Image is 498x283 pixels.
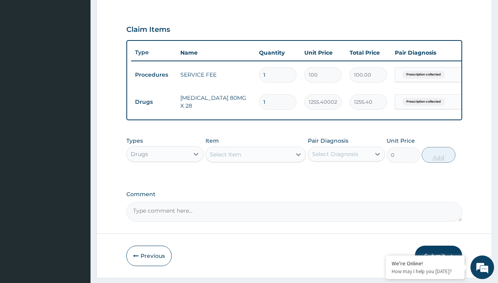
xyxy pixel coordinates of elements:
[41,44,132,54] div: Chat with us now
[176,90,255,114] td: [MEDICAL_DATA] 80MG X 28
[205,137,219,145] label: Item
[391,45,478,61] th: Pair Diagnosis
[415,246,462,266] button: Submit
[387,137,415,145] label: Unit Price
[126,246,172,266] button: Previous
[126,191,462,198] label: Comment
[402,98,445,106] span: Prescription collected
[131,45,176,60] th: Type
[131,150,148,158] div: Drugs
[255,45,300,61] th: Quantity
[131,95,176,109] td: Drugs
[422,147,455,163] button: Add
[126,138,143,144] label: Types
[176,45,255,61] th: Name
[4,195,150,222] textarea: Type your message and hit 'Enter'
[210,151,241,158] div: Select Item
[126,26,170,34] h3: Claim Items
[300,45,346,61] th: Unit Price
[15,39,32,59] img: d_794563401_company_1708531726252_794563401
[392,260,459,267] div: We're Online!
[346,45,391,61] th: Total Price
[392,268,459,275] p: How may I help you today?
[129,4,148,23] div: Minimize live chat window
[131,68,176,82] td: Procedures
[176,67,255,83] td: SERVICE FEE
[308,137,348,145] label: Pair Diagnosis
[402,71,445,79] span: Prescription collected
[46,89,109,168] span: We're online!
[312,150,358,158] div: Select Diagnosis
